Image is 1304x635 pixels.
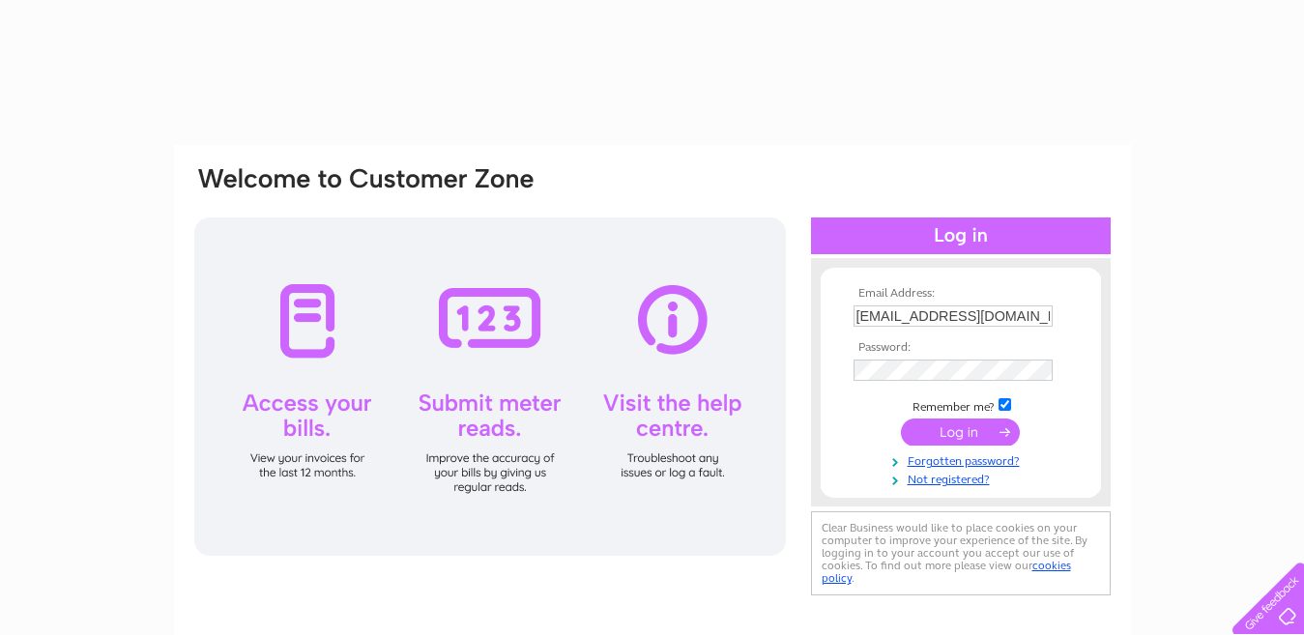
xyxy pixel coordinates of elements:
input: Submit [901,419,1020,446]
a: Forgotten password? [854,450,1073,469]
th: Email Address: [849,287,1073,301]
div: Clear Business would like to place cookies on your computer to improve your experience of the sit... [811,511,1111,595]
th: Password: [849,341,1073,355]
td: Remember me? [849,395,1073,415]
a: cookies policy [822,559,1071,585]
a: Not registered? [854,469,1073,487]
